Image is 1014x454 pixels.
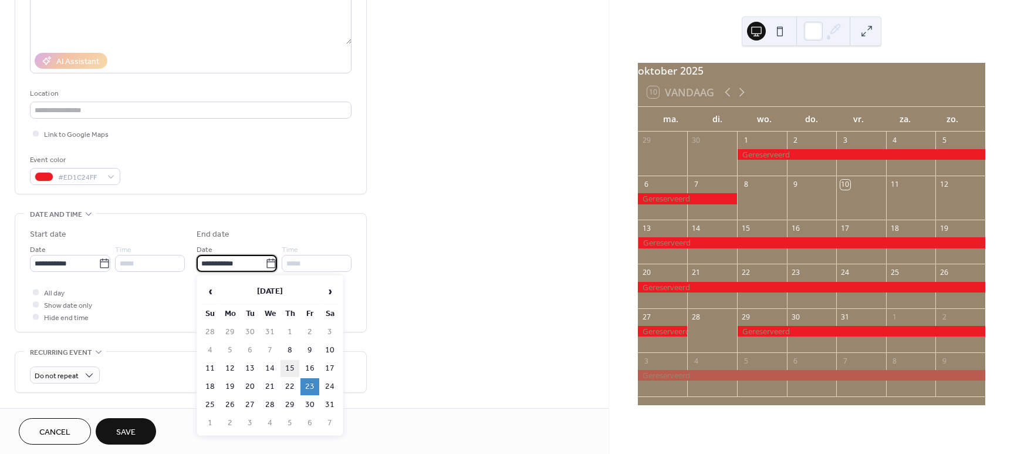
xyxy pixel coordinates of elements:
td: 19 [221,378,239,395]
div: 28 [691,312,701,322]
span: Link to Google Maps [44,129,109,141]
td: 12 [221,360,239,377]
td: 5 [280,415,299,432]
td: 6 [241,342,259,359]
div: 8 [890,356,900,366]
td: 13 [241,360,259,377]
th: We [261,305,279,322]
div: 1 [890,312,900,322]
td: 31 [320,396,339,413]
td: 3 [241,415,259,432]
span: › [321,280,339,303]
div: ma. [647,107,694,131]
div: 15 [741,224,751,234]
a: Cancel [19,418,91,445]
div: 30 [691,135,701,145]
span: Date [197,244,212,256]
td: 27 [241,396,259,413]
div: 21 [691,268,701,278]
div: Gereserveerd [737,326,985,337]
div: 31 [840,312,850,322]
th: Su [201,305,219,322]
div: Gereserveerd [638,193,737,204]
div: 2 [939,312,949,322]
div: Location [30,88,349,100]
div: 6 [790,356,800,366]
div: di. [694,107,741,131]
div: 11 [890,180,900,190]
div: 16 [790,224,800,234]
div: za. [882,107,929,131]
div: 19 [939,224,949,234]
td: 31 [261,324,279,341]
div: 5 [939,135,949,145]
span: Event image [30,407,76,419]
td: 17 [320,360,339,377]
td: 8 [280,342,299,359]
td: 20 [241,378,259,395]
span: Save [116,426,136,439]
span: Show date only [44,300,92,312]
div: 4 [691,356,701,366]
div: 1 [741,135,751,145]
td: 9 [300,342,319,359]
td: 1 [280,324,299,341]
div: 5 [741,356,751,366]
td: 11 [201,360,219,377]
td: 29 [280,396,299,413]
span: Do not repeat [35,369,79,383]
td: 28 [261,396,279,413]
td: 30 [241,324,259,341]
div: 9 [790,180,800,190]
th: Mo [221,305,239,322]
span: Hide end time [44,312,89,324]
div: 7 [840,356,850,366]
th: Sa [320,305,339,322]
div: 23 [790,268,800,278]
span: Cancel [39,426,70,439]
td: 7 [261,342,279,359]
div: 14 [691,224,701,234]
td: 30 [300,396,319,413]
span: ‹ [201,280,219,303]
td: 2 [221,415,239,432]
td: 7 [320,415,339,432]
div: oktober 2025 [638,63,985,78]
div: 2 [790,135,800,145]
div: 17 [840,224,850,234]
div: 27 [641,312,651,322]
td: 10 [320,342,339,359]
span: Time [282,244,298,256]
div: 4 [890,135,900,145]
button: Save [96,418,156,445]
td: 24 [320,378,339,395]
td: 26 [221,396,239,413]
div: do. [788,107,835,131]
div: 12 [939,180,949,190]
td: 18 [201,378,219,395]
div: Start date [30,228,66,241]
td: 23 [300,378,319,395]
span: Time [115,244,131,256]
td: 21 [261,378,279,395]
div: 10 [840,180,850,190]
td: 15 [280,360,299,377]
div: 20 [641,268,651,278]
div: Event color [30,154,118,166]
div: zo. [929,107,976,131]
td: 16 [300,360,319,377]
div: 6 [641,180,651,190]
div: vr. [835,107,882,131]
div: 29 [641,135,651,145]
div: Gereserveerd [737,149,985,160]
span: #ED1C24FF [58,171,102,184]
td: 14 [261,360,279,377]
div: 24 [840,268,850,278]
td: 22 [280,378,299,395]
div: 9 [939,356,949,366]
th: [DATE] [221,279,319,304]
span: Date [30,244,46,256]
th: Fr [300,305,319,322]
div: 13 [641,224,651,234]
div: 30 [790,312,800,322]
